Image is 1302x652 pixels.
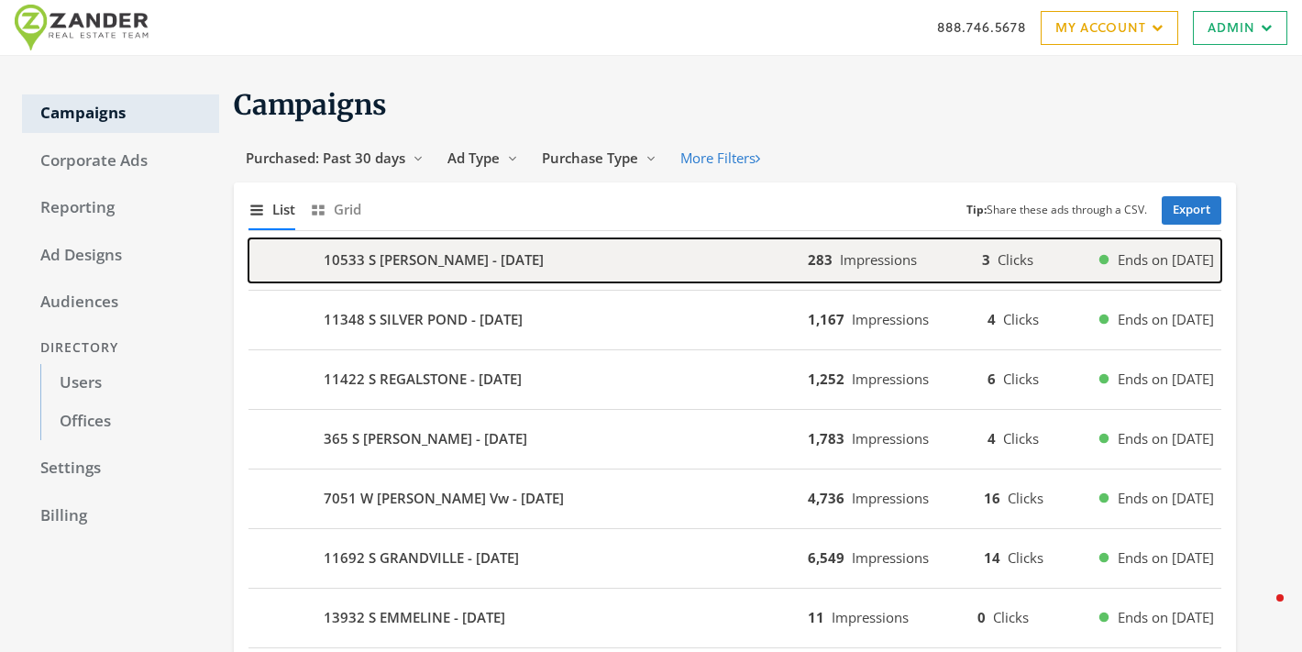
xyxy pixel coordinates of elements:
[248,190,295,229] button: List
[447,149,500,167] span: Ad Type
[248,596,1221,640] button: 13932 S EMMELINE - [DATE]11Impressions0ClicksEnds on [DATE]
[334,199,361,220] span: Grid
[1118,488,1214,509] span: Ends on [DATE]
[808,310,844,328] b: 1,167
[22,94,219,133] a: Campaigns
[248,238,1221,282] button: 10533 S [PERSON_NAME] - [DATE]283Impressions3ClicksEnds on [DATE]
[1008,489,1043,507] span: Clicks
[984,489,1000,507] b: 16
[808,608,824,626] b: 11
[808,250,833,269] b: 283
[324,607,505,628] b: 13932 S EMMELINE - [DATE]
[22,497,219,536] a: Billing
[1003,370,1039,388] span: Clicks
[324,428,527,449] b: 365 S [PERSON_NAME] - [DATE]
[542,149,638,167] span: Purchase Type
[808,370,844,388] b: 1,252
[988,429,996,448] b: 4
[966,202,987,217] b: Tip:
[22,189,219,227] a: Reporting
[248,477,1221,521] button: 7051 W [PERSON_NAME] Vw - [DATE]4,736Impressions16ClicksEnds on [DATE]
[832,608,909,626] span: Impressions
[1118,369,1214,390] span: Ends on [DATE]
[40,403,219,441] a: Offices
[998,250,1033,269] span: Clicks
[982,250,990,269] b: 3
[40,364,219,403] a: Users
[324,249,544,271] b: 10533 S [PERSON_NAME] - [DATE]
[966,202,1147,219] small: Share these ads through a CSV.
[1240,590,1284,634] iframe: Intercom live chat
[1118,607,1214,628] span: Ends on [DATE]
[246,149,405,167] span: Purchased: Past 30 days
[22,449,219,488] a: Settings
[248,536,1221,580] button: 11692 S GRANDVILLE - [DATE]6,549Impressions14ClicksEnds on [DATE]
[1008,548,1043,567] span: Clicks
[530,141,668,175] button: Purchase Type
[324,309,523,330] b: 11348 S SILVER POND - [DATE]
[248,298,1221,342] button: 11348 S SILVER POND - [DATE]1,167Impressions4ClicksEnds on [DATE]
[808,429,844,448] b: 1,783
[1118,249,1214,271] span: Ends on [DATE]
[668,141,772,175] button: More Filters
[984,548,1000,567] b: 14
[937,17,1026,37] a: 888.746.5678
[1003,310,1039,328] span: Clicks
[22,331,219,365] div: Directory
[1118,428,1214,449] span: Ends on [DATE]
[310,190,361,229] button: Grid
[22,283,219,322] a: Audiences
[22,142,219,181] a: Corporate Ads
[852,429,929,448] span: Impressions
[1193,11,1287,45] a: Admin
[324,488,564,509] b: 7051 W [PERSON_NAME] Vw - [DATE]
[22,237,219,275] a: Ad Designs
[988,370,996,388] b: 6
[1162,196,1221,225] a: Export
[840,250,917,269] span: Impressions
[1118,309,1214,330] span: Ends on [DATE]
[248,417,1221,461] button: 365 S [PERSON_NAME] - [DATE]1,783Impressions4ClicksEnds on [DATE]
[272,199,295,220] span: List
[248,358,1221,402] button: 11422 S REGALSTONE - [DATE]1,252Impressions6ClicksEnds on [DATE]
[808,489,844,507] b: 4,736
[324,547,519,569] b: 11692 S GRANDVILLE - [DATE]
[1003,429,1039,448] span: Clicks
[993,608,1029,626] span: Clicks
[1041,11,1178,45] a: My Account
[852,370,929,388] span: Impressions
[852,310,929,328] span: Impressions
[436,141,530,175] button: Ad Type
[1118,547,1214,569] span: Ends on [DATE]
[234,141,436,175] button: Purchased: Past 30 days
[234,87,387,122] span: Campaigns
[977,608,986,626] b: 0
[852,489,929,507] span: Impressions
[852,548,929,567] span: Impressions
[324,369,522,390] b: 11422 S REGALSTONE - [DATE]
[15,5,160,50] img: Adwerx
[988,310,996,328] b: 4
[808,548,844,567] b: 6,549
